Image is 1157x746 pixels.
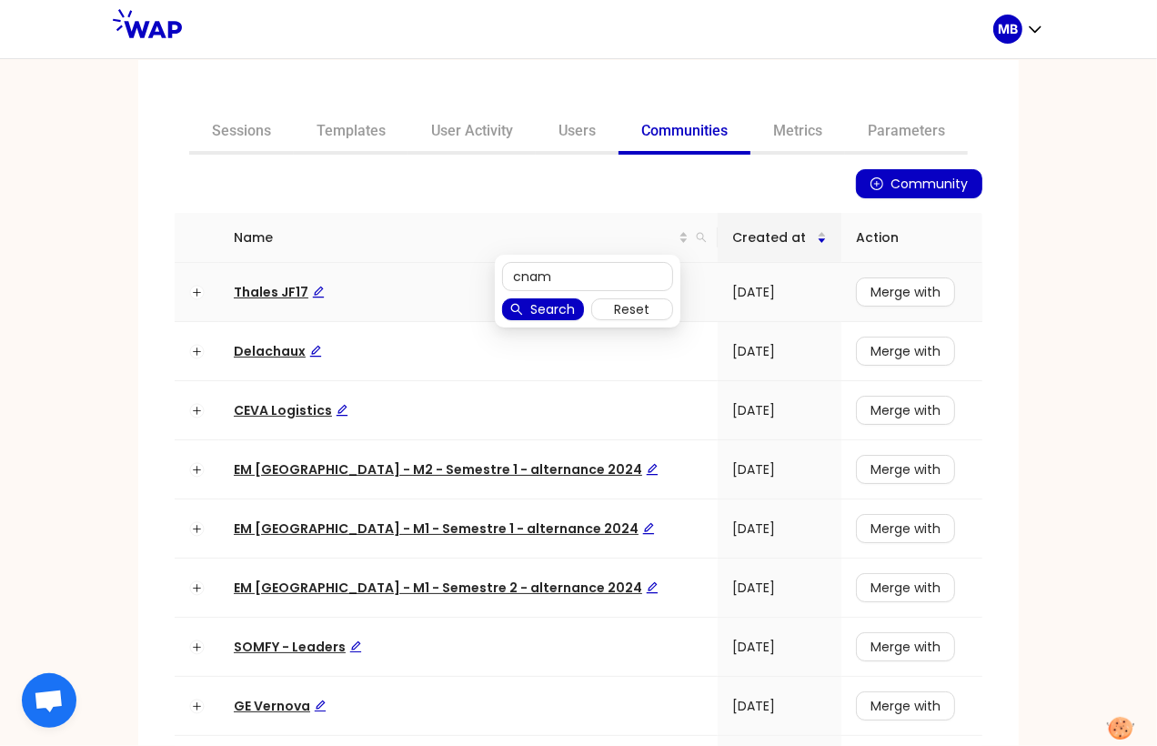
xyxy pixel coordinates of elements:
button: Merge with [856,691,955,721]
a: Parameters [845,111,968,155]
span: edit [642,522,655,535]
td: [DATE] [718,677,841,736]
span: Merge with [870,459,941,479]
span: edit [309,345,322,358]
button: Merge with [856,573,955,602]
span: Community [890,174,968,194]
button: Expand row [190,699,205,713]
span: GE Vernova [234,697,327,715]
button: Merge with [856,396,955,425]
a: EM [GEOGRAPHIC_DATA] - M2 - Semestre 1 - alternance 2024Edit [234,460,659,479]
a: EM [GEOGRAPHIC_DATA] - M1 - Semestre 1 - alternance 2024Edit [234,519,655,538]
span: Merge with [870,282,941,302]
span: edit [314,700,327,712]
span: Delachaux [234,342,322,360]
span: Merge with [870,696,941,716]
button: Expand row [190,344,205,358]
span: EM [GEOGRAPHIC_DATA] - M2 - Semestre 1 - alternance 2024 [234,460,659,479]
span: edit [646,581,659,594]
span: search [510,303,523,318]
a: Templates [294,111,408,155]
button: Merge with [856,514,955,543]
button: plus-circleCommunity [856,169,982,198]
span: edit [349,640,362,653]
th: Action [841,213,982,263]
input: Search name [502,262,673,291]
button: Expand row [190,285,205,299]
td: [DATE] [718,559,841,618]
button: Merge with [856,455,955,484]
a: SOMFY - LeadersEdit [234,638,362,656]
td: [DATE] [718,499,841,559]
span: Created at [732,227,817,247]
span: Name [234,227,679,247]
button: Merge with [856,632,955,661]
button: Reset [591,298,673,320]
span: Merge with [870,341,941,361]
button: Merge with [856,277,955,307]
div: Edit [646,578,659,598]
span: Thales JF17 [234,283,325,301]
span: EM [GEOGRAPHIC_DATA] - M1 - Semestre 2 - alternance 2024 [234,579,659,597]
button: Expand row [190,580,205,595]
span: CEVA Logistics [234,401,348,419]
span: Merge with [870,400,941,420]
div: Edit [314,696,327,716]
span: SOMFY - Leaders [234,638,362,656]
span: Reset [614,299,649,319]
button: MB [993,15,1044,44]
a: CEVA LogisticsEdit [234,401,348,419]
button: Expand row [190,462,205,477]
div: Edit [336,400,348,420]
button: Expand row [190,403,205,418]
button: Expand row [190,640,205,654]
a: Communities [619,111,750,155]
span: EM [GEOGRAPHIC_DATA] - M1 - Semestre 1 - alternance 2024 [234,519,655,538]
p: MB [998,20,1018,38]
td: [DATE] [718,381,841,440]
a: Thales JF17Edit [234,283,325,301]
td: [DATE] [718,440,841,499]
span: edit [336,404,348,417]
div: Ouvrir le chat [22,673,76,728]
td: [DATE] [718,618,841,677]
div: Edit [349,637,362,657]
button: searchSearch [502,298,584,320]
div: Edit [646,459,659,479]
td: [DATE] [718,322,841,381]
button: Expand row [190,521,205,536]
td: [DATE] [718,263,841,322]
span: Merge with [870,637,941,657]
a: EM [GEOGRAPHIC_DATA] - M1 - Semestre 2 - alternance 2024Edit [234,579,659,597]
span: Search [530,299,575,319]
span: search [692,224,710,251]
a: DelachauxEdit [234,342,322,360]
span: edit [312,286,325,298]
div: Edit [309,341,322,361]
div: Edit [312,282,325,302]
div: Edit [642,519,655,539]
span: search [696,232,707,243]
span: plus-circle [870,177,883,192]
a: User Activity [408,111,536,155]
a: GE VernovaEdit [234,697,327,715]
span: edit [646,463,659,476]
a: Metrics [750,111,845,155]
button: Merge with [856,337,955,366]
a: Users [536,111,619,155]
span: Merge with [870,578,941,598]
span: Merge with [870,519,941,539]
a: Sessions [189,111,294,155]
